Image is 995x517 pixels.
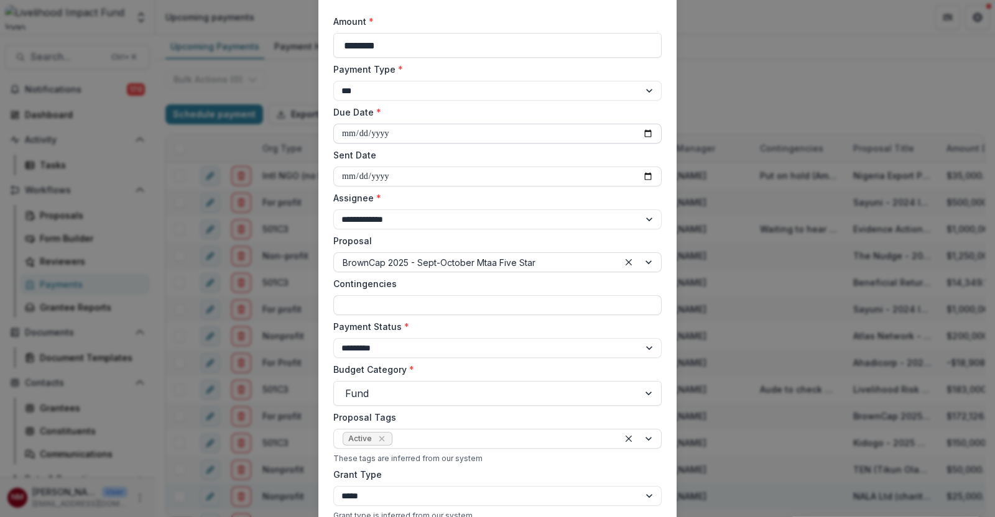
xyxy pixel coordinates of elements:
[333,106,654,119] label: Due Date
[333,234,654,247] label: Proposal
[621,431,636,446] div: Clear selected options
[333,320,654,333] label: Payment Status
[333,363,654,376] label: Budget Category
[333,63,654,76] label: Payment Type
[333,411,654,424] label: Proposal Tags
[333,468,654,481] label: Grant Type
[333,149,654,162] label: Sent Date
[348,434,372,443] span: Active
[621,255,636,270] div: Clear selected options
[333,277,654,290] label: Contingencies
[333,191,654,204] label: Assignee
[376,432,388,445] div: Remove Active
[333,15,654,28] label: Amount
[333,454,662,463] div: These tags are inferred from our system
